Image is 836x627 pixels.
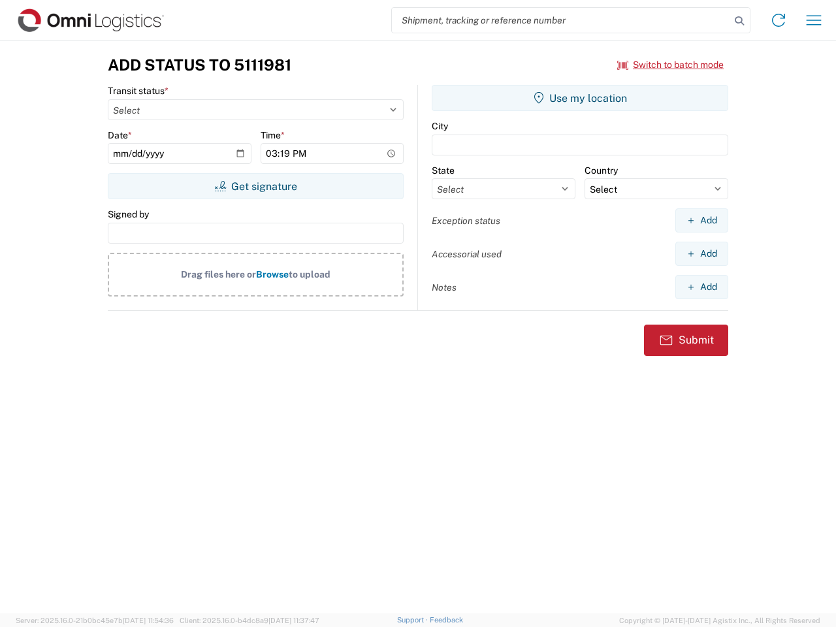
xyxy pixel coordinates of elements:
[108,85,169,97] label: Transit status
[108,208,149,220] label: Signed by
[619,615,820,626] span: Copyright © [DATE]-[DATE] Agistix Inc., All Rights Reserved
[585,165,618,176] label: Country
[432,165,455,176] label: State
[108,173,404,199] button: Get signature
[16,617,174,624] span: Server: 2025.16.0-21b0bc45e7b
[430,616,463,624] a: Feedback
[392,8,730,33] input: Shipment, tracking or reference number
[675,242,728,266] button: Add
[123,617,174,624] span: [DATE] 11:54:36
[256,269,289,280] span: Browse
[432,215,500,227] label: Exception status
[675,275,728,299] button: Add
[108,129,132,141] label: Date
[181,269,256,280] span: Drag files here or
[268,617,319,624] span: [DATE] 11:37:47
[432,248,502,260] label: Accessorial used
[289,269,330,280] span: to upload
[432,281,457,293] label: Notes
[432,85,728,111] button: Use my location
[675,208,728,233] button: Add
[397,616,430,624] a: Support
[644,325,728,356] button: Submit
[108,56,291,74] h3: Add Status to 5111981
[180,617,319,624] span: Client: 2025.16.0-b4dc8a9
[617,54,724,76] button: Switch to batch mode
[261,129,285,141] label: Time
[432,120,448,132] label: City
